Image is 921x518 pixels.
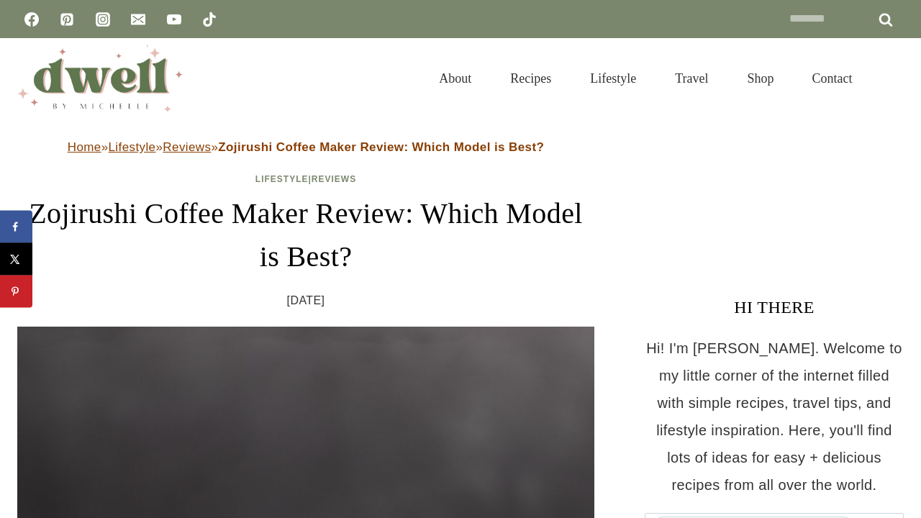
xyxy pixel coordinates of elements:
a: Email [124,5,153,34]
time: [DATE] [287,290,325,312]
a: Home [68,140,101,154]
strong: Zojirushi Coffee Maker Review: Which Model is Best? [218,140,544,154]
a: About [419,53,491,104]
a: Facebook [17,5,46,34]
a: Travel [655,53,727,104]
a: Shop [727,53,793,104]
h1: Zojirushi Coffee Maker Review: Which Model is Best? [17,192,594,278]
a: YouTube [160,5,189,34]
a: TikTok [195,5,224,34]
span: » » » [68,140,545,154]
a: Contact [793,53,872,104]
button: View Search Form [879,66,904,91]
p: Hi! I'm [PERSON_NAME]. Welcome to my little corner of the internet filled with simple recipes, tr... [645,335,904,499]
a: Recipes [491,53,571,104]
a: Lifestyle [571,53,655,104]
a: Reviews [163,140,211,154]
h3: HI THERE [645,294,904,320]
a: Lifestyle [255,174,309,184]
a: Pinterest [53,5,81,34]
nav: Primary Navigation [419,53,872,104]
img: DWELL by michelle [17,45,183,112]
span: | [255,174,356,184]
a: Reviews [312,174,356,184]
a: Lifestyle [109,140,156,154]
a: Instagram [89,5,117,34]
